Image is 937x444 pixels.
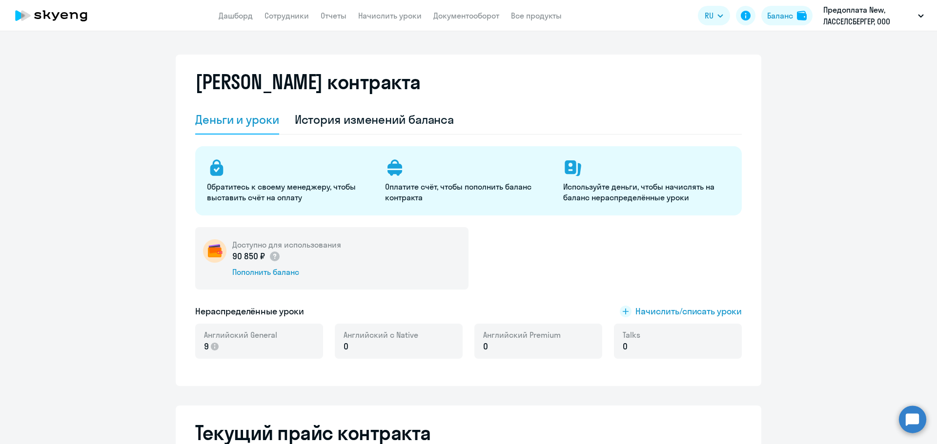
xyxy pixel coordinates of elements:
[265,11,309,20] a: Сотрудники
[232,250,281,263] p: 90 850 ₽
[204,340,209,353] span: 9
[232,267,341,277] div: Пополнить баланс
[563,181,730,203] p: Используйте деньги, чтобы начислять на баланс нераспределённые уроки
[635,305,742,318] span: Начислить/списать уроки
[705,10,713,21] span: RU
[321,11,346,20] a: Отчеты
[698,6,730,25] button: RU
[344,340,348,353] span: 0
[295,112,454,127] div: История изменений баланса
[203,239,226,263] img: wallet-circle.png
[204,329,277,340] span: Английский General
[433,11,499,20] a: Документооборот
[358,11,422,20] a: Начислить уроки
[385,181,551,203] p: Оплатите счёт, чтобы пополнить баланс контракта
[483,340,488,353] span: 0
[823,4,914,27] p: Предоплата New, ЛАССЕЛСБЕРГЕР, ООО
[797,11,807,20] img: balance
[818,4,929,27] button: Предоплата New, ЛАССЕЛСБЕРГЕР, ООО
[232,239,341,250] h5: Доступно для использования
[195,70,421,94] h2: [PERSON_NAME] контракта
[511,11,562,20] a: Все продукты
[195,305,304,318] h5: Нераспределённые уроки
[219,11,253,20] a: Дашборд
[623,329,640,340] span: Talks
[483,329,561,340] span: Английский Premium
[623,340,628,353] span: 0
[195,112,279,127] div: Деньги и уроки
[344,329,418,340] span: Английский с Native
[207,181,373,203] p: Обратитесь к своему менеджеру, чтобы выставить счёт на оплату
[767,10,793,21] div: Баланс
[761,6,813,25] button: Балансbalance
